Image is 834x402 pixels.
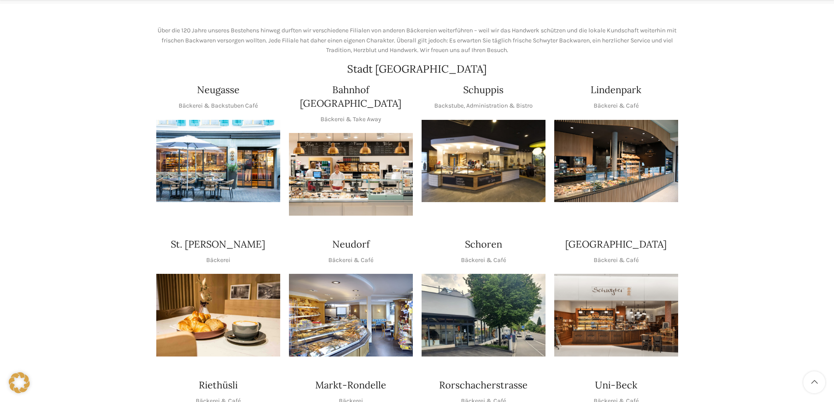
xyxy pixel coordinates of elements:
p: Bäckerei & Café [328,255,373,265]
p: Über die 120 Jahre unseres Bestehens hinweg durften wir verschiedene Filialen von anderen Bäckere... [156,26,678,55]
img: Neudorf_1 [289,274,413,357]
img: 150130-Schwyter-013 [422,120,545,203]
img: schwyter-23 [156,274,280,357]
div: 1 / 1 [554,274,678,357]
img: Bahnhof St. Gallen [289,133,413,216]
p: Bäckerei & Café [594,101,639,111]
div: 1 / 1 [156,274,280,357]
p: Bäckerei & Take Away [320,115,381,124]
div: 1 / 1 [422,274,545,357]
img: 017-e1571925257345 [554,120,678,203]
div: 1 / 1 [422,120,545,203]
h4: Rorschacherstrasse [439,378,528,392]
h4: Uni-Beck [595,378,637,392]
p: Bäckerei [206,255,230,265]
a: Scroll to top button [803,371,825,393]
h4: Riethüsli [199,378,238,392]
h4: Neudorf [332,238,369,251]
h2: Stadt [GEOGRAPHIC_DATA] [156,64,678,74]
p: Backstube, Administration & Bistro [434,101,533,111]
div: 1 / 1 [289,274,413,357]
h4: Schoren [465,238,502,251]
img: 0842cc03-b884-43c1-a0c9-0889ef9087d6 copy [422,274,545,357]
div: 1 / 1 [554,120,678,203]
h4: Lindenpark [591,83,641,97]
img: Neugasse [156,120,280,203]
h4: Schuppis [463,83,503,97]
p: Bäckerei & Café [594,255,639,265]
h4: Neugasse [197,83,239,97]
h4: [GEOGRAPHIC_DATA] [565,238,667,251]
p: Bäckerei & Café [461,255,506,265]
div: 1 / 1 [289,133,413,216]
img: Schwyter-1800x900 [554,274,678,357]
div: 1 / 1 [156,120,280,203]
h4: Markt-Rondelle [315,378,386,392]
p: Bäckerei & Backstuben Café [179,101,258,111]
h4: Bahnhof [GEOGRAPHIC_DATA] [289,83,413,110]
h4: St. [PERSON_NAME] [171,238,265,251]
